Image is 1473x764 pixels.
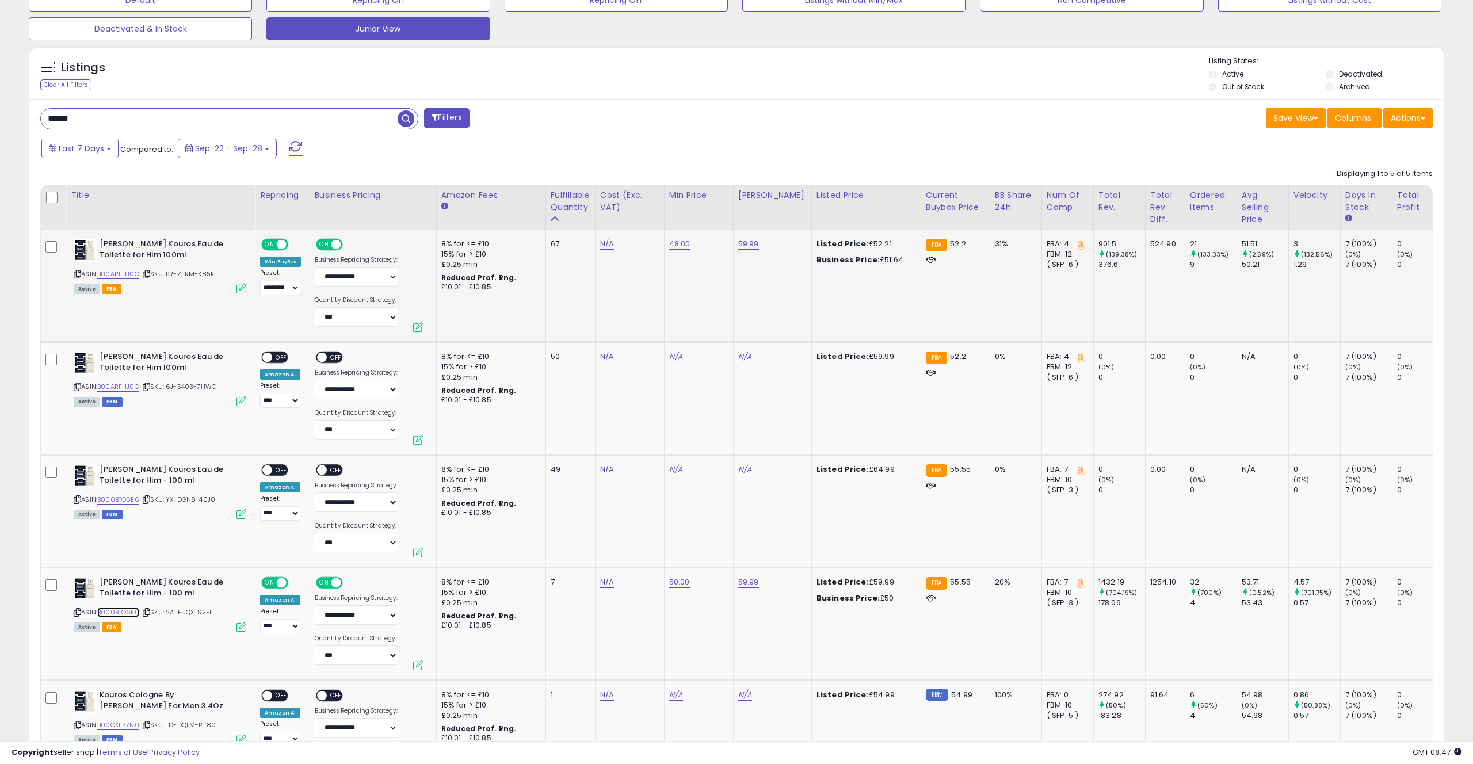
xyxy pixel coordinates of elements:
[327,465,345,475] span: OFF
[262,240,277,250] span: ON
[1397,259,1444,270] div: 0
[600,576,614,588] a: N/A
[995,464,1033,475] div: 0%
[1345,213,1352,224] small: Days In Stock.
[926,352,947,364] small: FBA
[1047,259,1085,270] div: ( SFP: 6 )
[995,189,1037,213] div: BB Share 24h.
[1345,372,1392,383] div: 7 (100%)
[1345,352,1392,362] div: 7 (100%)
[816,690,912,700] div: £54.99
[1249,588,1274,597] small: (0.52%)
[1047,690,1085,700] div: FBA: 0
[1098,362,1115,372] small: (0%)
[1397,588,1413,597] small: (0%)
[287,578,305,588] span: OFF
[74,577,246,631] div: ASIN:
[97,495,139,505] a: B000BTO6E6
[441,395,537,405] div: £10.01 - £10.85
[266,17,490,40] button: Junior View
[1345,577,1392,587] div: 7 (100%)
[669,351,683,362] a: N/A
[424,108,469,128] button: Filters
[1337,169,1433,179] div: Displaying 1 to 5 of 5 items
[1150,690,1176,700] div: 91.64
[551,189,590,213] div: Fulfillable Quantity
[74,284,100,294] span: All listings currently available for purchase on Amazon
[551,352,586,362] div: 50
[1397,352,1444,362] div: 0
[141,608,211,617] span: | SKU: 2A-FUQX-S2E1
[1293,372,1340,383] div: 0
[287,240,305,250] span: OFF
[260,189,305,201] div: Repricing
[995,239,1033,249] div: 31%
[141,495,215,504] span: | SKU: YX-DGN8-40J0
[1293,259,1340,270] div: 1.29
[141,720,216,729] span: | SKU: TD-DQLM-RF80
[1150,352,1176,362] div: 0.00
[1098,710,1145,721] div: 183.28
[1345,189,1387,213] div: Days In Stock
[59,143,104,154] span: Last 7 Days
[1339,82,1370,91] label: Archived
[1222,69,1243,79] label: Active
[1339,69,1382,79] label: Deactivated
[600,238,614,250] a: N/A
[1335,112,1371,124] span: Columns
[1150,577,1176,587] div: 1254.10
[1047,577,1085,587] div: FBA: 7
[317,578,331,588] span: ON
[1047,700,1085,710] div: FBM: 10
[100,690,239,714] b: Kouros Cologne By [PERSON_NAME] For Men 3.4Oz
[816,464,869,475] b: Listed Price:
[951,689,972,700] span: 54.99
[926,464,947,477] small: FBA
[1383,108,1433,128] button: Actions
[816,352,912,362] div: £59.99
[1098,239,1145,249] div: 901.5
[1345,690,1392,700] div: 7 (100%)
[1047,352,1085,362] div: FBA: 4
[100,577,239,601] b: [PERSON_NAME] Kouros Eau de Toilette for Him - 100 ml
[1047,189,1089,213] div: Num of Comp.
[315,189,432,201] div: Business Pricing
[1301,588,1331,597] small: (701.75%)
[441,201,448,212] small: Amazon Fees.
[102,284,121,294] span: FBA
[950,351,966,362] span: 52.2
[1047,362,1085,372] div: FBM: 12
[669,576,690,588] a: 50.00
[551,464,586,475] div: 49
[315,369,398,377] label: Business Repricing Strategy:
[600,689,614,701] a: N/A
[102,397,123,407] span: FBM
[441,700,537,710] div: 15% for > £10
[669,464,683,475] a: N/A
[1345,362,1361,372] small: (0%)
[327,691,345,701] span: OFF
[926,689,948,701] small: FBM
[1106,588,1137,597] small: (704.19%)
[738,576,759,588] a: 59.99
[1242,239,1288,249] div: 51.51
[1222,82,1264,91] label: Out of Stock
[29,17,252,40] button: Deactivated & In Stock
[1345,464,1392,475] div: 7 (100%)
[441,587,537,598] div: 15% for > £10
[1345,259,1392,270] div: 7 (100%)
[341,578,359,588] span: OFF
[100,352,239,376] b: [PERSON_NAME] Kouros Eau de Toilette for Him 100ml
[1190,690,1237,700] div: 6
[100,464,239,488] b: [PERSON_NAME] Kouros Eau de Toilette for Him - 100 ml
[260,482,300,492] div: Amazon AI
[950,464,971,475] span: 55.55
[1197,588,1222,597] small: (700%)
[1397,239,1444,249] div: 0
[816,239,912,249] div: £52.21
[74,690,246,743] div: ASIN:
[1190,372,1237,383] div: 0
[260,257,301,267] div: Win BuyBox
[74,352,246,405] div: ASIN:
[441,249,537,259] div: 15% for > £10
